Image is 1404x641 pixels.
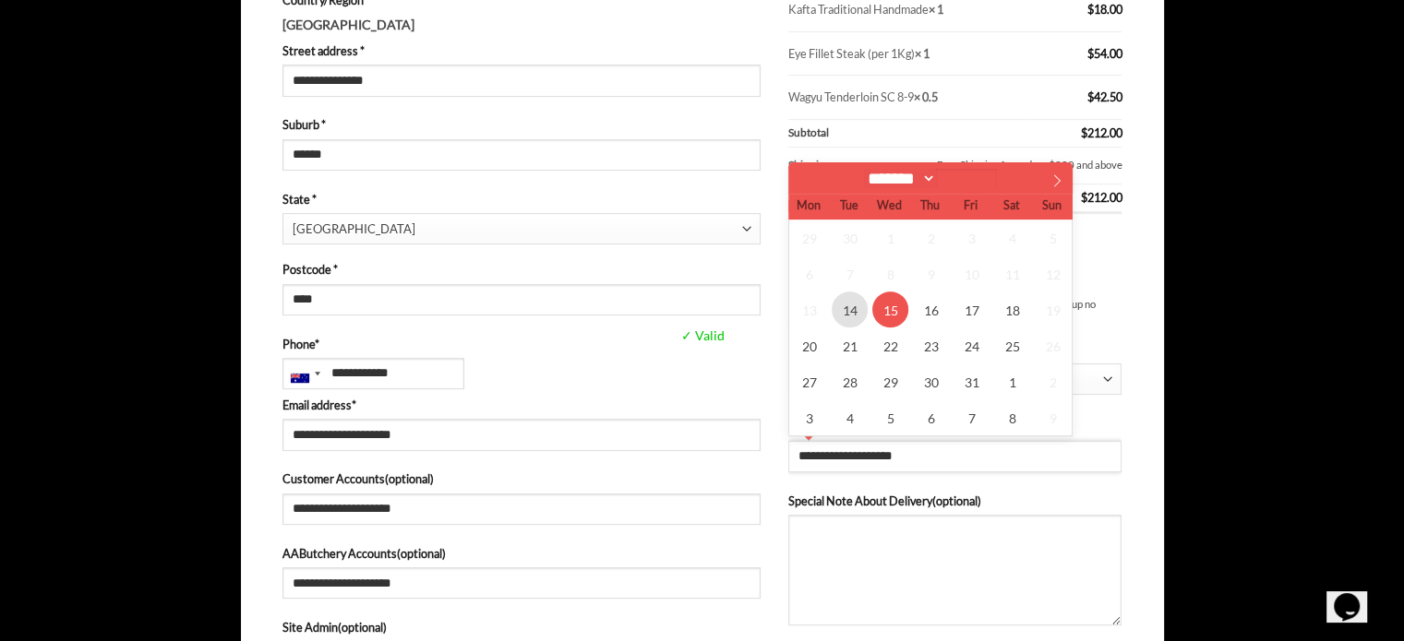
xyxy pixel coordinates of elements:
[282,115,761,134] label: Suburb
[872,291,908,327] span: October 15, 2025
[282,17,414,32] strong: [GEOGRAPHIC_DATA]
[913,220,949,255] span: October 2, 2025
[1035,220,1071,255] span: October 5, 2025
[338,620,387,635] span: (optional)
[282,335,761,353] label: Phone
[788,200,829,212] span: Mon
[385,471,434,486] span: (optional)
[954,363,990,399] span: October 31, 2025
[293,214,742,244] span: New South Wales
[282,260,761,279] label: Postcode
[832,399,868,435] span: November 4, 2025
[929,2,943,17] strong: × 1
[913,327,949,363] span: October 23, 2025
[994,291,1030,327] span: October 18, 2025
[1086,2,1122,17] bdi: 18.00
[994,255,1030,291] span: October 11, 2025
[1086,2,1093,17] span: $
[910,200,951,212] span: Thu
[954,399,990,435] span: November 7, 2025
[872,327,908,363] span: October 22, 2025
[954,255,990,291] span: October 10, 2025
[791,255,827,291] span: October 6, 2025
[829,200,870,212] span: Tue
[832,363,868,399] span: October 28, 2025
[872,255,908,291] span: October 8, 2025
[1035,327,1071,363] span: October 26, 2025
[282,544,761,563] label: AAButchery Accounts
[932,493,981,508] span: (optional)
[282,396,761,414] label: Email address
[788,148,855,184] th: Shipping
[1086,46,1122,61] bdi: 54.00
[1080,125,1122,140] bdi: 212.00
[994,220,1030,255] span: October 4, 2025
[913,363,949,399] span: October 30, 2025
[1086,89,1093,104] span: $
[1086,89,1122,104] bdi: 42.50
[1035,291,1071,327] span: October 19, 2025
[832,291,868,327] span: October 14, 2025
[872,220,908,255] span: October 1, 2025
[283,359,326,388] div: Australia: +61
[788,76,1030,119] td: Wagyu Tenderloin SC 8-9
[788,120,1030,148] th: Subtotal
[282,469,761,488] label: Customer Accounts
[791,399,827,435] span: November 3, 2025
[788,32,1030,76] td: Eye Fillet Steak (per 1Kg)
[282,42,761,60] label: Street address
[872,363,908,399] span: October 29, 2025
[677,326,858,347] span: ✓ Valid
[913,399,949,435] span: November 6, 2025
[994,363,1030,399] span: November 1, 2025
[791,291,827,327] span: October 13, 2025
[1035,363,1071,399] span: November 2, 2025
[1326,567,1386,623] iframe: chat widget
[870,200,910,212] span: Wed
[1035,255,1071,291] span: October 12, 2025
[861,153,1122,177] label: Free Shipping for orders $200 and above
[791,363,827,399] span: October 27, 2025
[991,200,1032,212] span: Sat
[954,220,990,255] span: October 3, 2025
[954,291,990,327] span: October 17, 2025
[936,169,997,188] input: Year
[913,255,949,291] span: October 9, 2025
[397,546,446,561] span: (optional)
[915,46,930,61] strong: × 1
[282,213,761,244] span: State
[1086,46,1093,61] span: $
[791,327,827,363] span: October 20, 2025
[994,399,1030,435] span: November 8, 2025
[832,255,868,291] span: October 7, 2025
[832,220,868,255] span: September 30, 2025
[1080,190,1122,205] bdi: 212.00
[788,492,1122,510] label: Special Note About Delivery
[951,200,991,212] span: Fri
[1080,190,1086,205] span: $
[1035,399,1071,435] span: November 9, 2025
[872,399,908,435] span: November 5, 2025
[282,618,761,636] label: Site Admin
[791,220,827,255] span: September 29, 2025
[832,327,868,363] span: October 21, 2025
[913,291,949,327] span: October 16, 2025
[1032,200,1073,212] span: Sun
[914,89,938,104] strong: × 0.5
[994,327,1030,363] span: October 25, 2025
[954,327,990,363] span: October 24, 2025
[1080,125,1086,140] span: $
[282,190,761,208] label: State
